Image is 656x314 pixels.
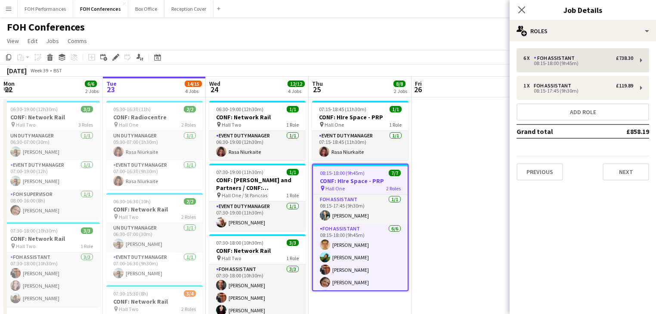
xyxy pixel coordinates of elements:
[106,252,203,282] app-card-role: Event Duty Manager1/107:00-16:30 (9h30m)[PERSON_NAME]
[209,131,306,160] app-card-role: Event Duty Manager1/106:30-19:00 (12h30m)Rasa Niurkaite
[7,66,27,75] div: [DATE]
[3,80,15,87] span: Mon
[106,298,203,305] h3: CONF: Network Rail
[53,67,62,74] div: BST
[106,80,117,87] span: Tue
[3,190,100,219] app-card-role: FOH Supervisor1/108:00-16:00 (8h)[PERSON_NAME]
[105,84,117,94] span: 23
[325,121,344,128] span: Hall One
[534,83,575,89] div: FOH Assistant
[313,195,408,224] app-card-role: FOH Assistant1/108:15-17:45 (9h30m)[PERSON_NAME]
[523,83,534,89] div: 1 x
[209,80,220,87] span: Wed
[286,121,299,128] span: 1 Role
[113,198,151,205] span: 06:30-16:30 (10h)
[10,227,58,234] span: 07:30-18:00 (10h30m)
[106,205,203,213] h3: CONF: Network Rail
[3,252,100,307] app-card-role: FOH Assistant3/307:30-18:00 (10h30m)[PERSON_NAME][PERSON_NAME][PERSON_NAME]
[16,121,35,128] span: Hall Two
[164,0,214,17] button: Reception Cover
[78,121,93,128] span: 3 Roles
[393,81,405,87] span: 8/8
[517,103,649,121] button: Add role
[18,0,73,17] button: FOH Performances
[106,223,203,252] app-card-role: UN Duty Manager1/106:30-07:00 (30m)[PERSON_NAME]
[28,37,37,45] span: Edit
[313,177,408,185] h3: CONF: HIre Space - PRP
[46,37,59,45] span: Jobs
[312,131,408,160] app-card-role: Event Duty Manager1/107:15-18:45 (11h30m)Rasa Niurkaite
[209,101,306,160] div: 06:30-19:00 (12h30m)1/1CONF: Network Rail Hall Two1 RoleEvent Duty Manager1/106:30-19:00 (12h30m)...
[286,192,299,199] span: 1 Role
[389,121,402,128] span: 1 Role
[119,306,138,312] span: Hall Two
[80,243,93,249] span: 1 Role
[3,131,100,160] app-card-role: UN Duty Manager1/106:30-07:00 (30m)[PERSON_NAME]
[3,160,100,190] app-card-role: Event Duty Manager1/107:00-19:00 (12h)[PERSON_NAME]
[64,35,90,47] a: Comms
[414,84,422,94] span: 26
[394,88,407,94] div: 2 Jobs
[43,35,62,47] a: Jobs
[517,124,598,138] td: Grand total
[523,55,534,61] div: 6 x
[517,163,563,180] button: Previous
[106,113,203,121] h3: CONF: Radiocentre
[510,4,656,16] h3: Job Details
[184,198,196,205] span: 2/2
[85,88,99,94] div: 2 Jobs
[287,169,299,175] span: 1/1
[325,185,345,192] span: Hall One
[386,185,401,192] span: 2 Roles
[81,106,93,112] span: 3/3
[312,101,408,160] app-job-card: 07:15-18:45 (11h30m)1/1CONF: HIre Space - PRP Hall One1 RoleEvent Duty Manager1/107:15-18:45 (11h...
[222,121,241,128] span: Hall Two
[3,101,100,219] app-job-card: 06:30-19:00 (12h30m)3/3CONF: Network Rail Hall Two3 RolesUN Duty Manager1/106:30-07:00 (30m)[PERS...
[319,106,366,112] span: 07:15-18:45 (11h30m)
[287,239,299,246] span: 3/3
[119,214,138,220] span: Hall Two
[106,101,203,190] app-job-card: 05:30-16:30 (11h)2/2CONF: Radiocentre Hall One2 RolesUN Duty Manager1/105:30-07:00 (1h30m)Rasa Ni...
[311,84,323,94] span: 25
[389,170,401,176] span: 7/7
[3,113,100,121] h3: CONF: Network Rail
[106,160,203,190] app-card-role: Event Duty Manager1/107:00-16:30 (9h30m)Rasa Niurkaite
[3,35,22,47] a: View
[598,124,649,138] td: £858.19
[312,113,408,121] h3: CONF: HIre Space - PRP
[209,202,306,231] app-card-role: Event Duty Manager1/107:30-19:00 (11h30m)[PERSON_NAME]
[185,81,202,87] span: 14/15
[16,243,35,249] span: Hall Two
[510,21,656,41] div: Roles
[181,121,196,128] span: 2 Roles
[288,88,304,94] div: 4 Jobs
[523,61,633,65] div: 08:15-18:00 (9h45m)
[10,106,58,112] span: 06:30-19:00 (12h30m)
[184,106,196,112] span: 2/2
[390,106,402,112] span: 1/1
[603,163,649,180] button: Next
[24,35,41,47] a: Edit
[312,164,408,291] div: 08:15-18:00 (9h45m)7/7CONF: HIre Space - PRP Hall One2 RolesFOH Assistant1/108:15-17:45 (9h30m)[P...
[216,239,263,246] span: 07:30-18:00 (10h30m)
[3,222,100,307] app-job-card: 07:30-18:00 (10h30m)3/3CONF: Network Rail Hall Two1 RoleFOH Assistant3/307:30-18:00 (10h30m)[PERS...
[209,247,306,255] h3: CONF: Network Rail
[286,255,299,261] span: 1 Role
[7,21,85,34] h1: FOH Conferences
[181,306,196,312] span: 2 Roles
[119,121,138,128] span: Hall One
[209,164,306,231] app-job-card: 07:30-19:00 (11h30m)1/1CONF: [PERSON_NAME] and Partners / CONF: SoftwareOne and ServiceNow Hall O...
[208,84,220,94] span: 24
[184,290,196,297] span: 3/4
[312,80,323,87] span: Thu
[73,0,128,17] button: FOH Conferences
[2,84,15,94] span: 22
[106,193,203,282] app-job-card: 06:30-16:30 (10h)2/2CONF: Network Rail Hall Two2 RolesUN Duty Manager1/106:30-07:00 (30m)[PERSON_...
[106,131,203,160] app-card-role: UN Duty Manager1/105:30-07:00 (1h30m)Rasa Niurkaite
[68,37,87,45] span: Comms
[185,88,201,94] div: 4 Jobs
[113,290,148,297] span: 07:30-15:30 (8h)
